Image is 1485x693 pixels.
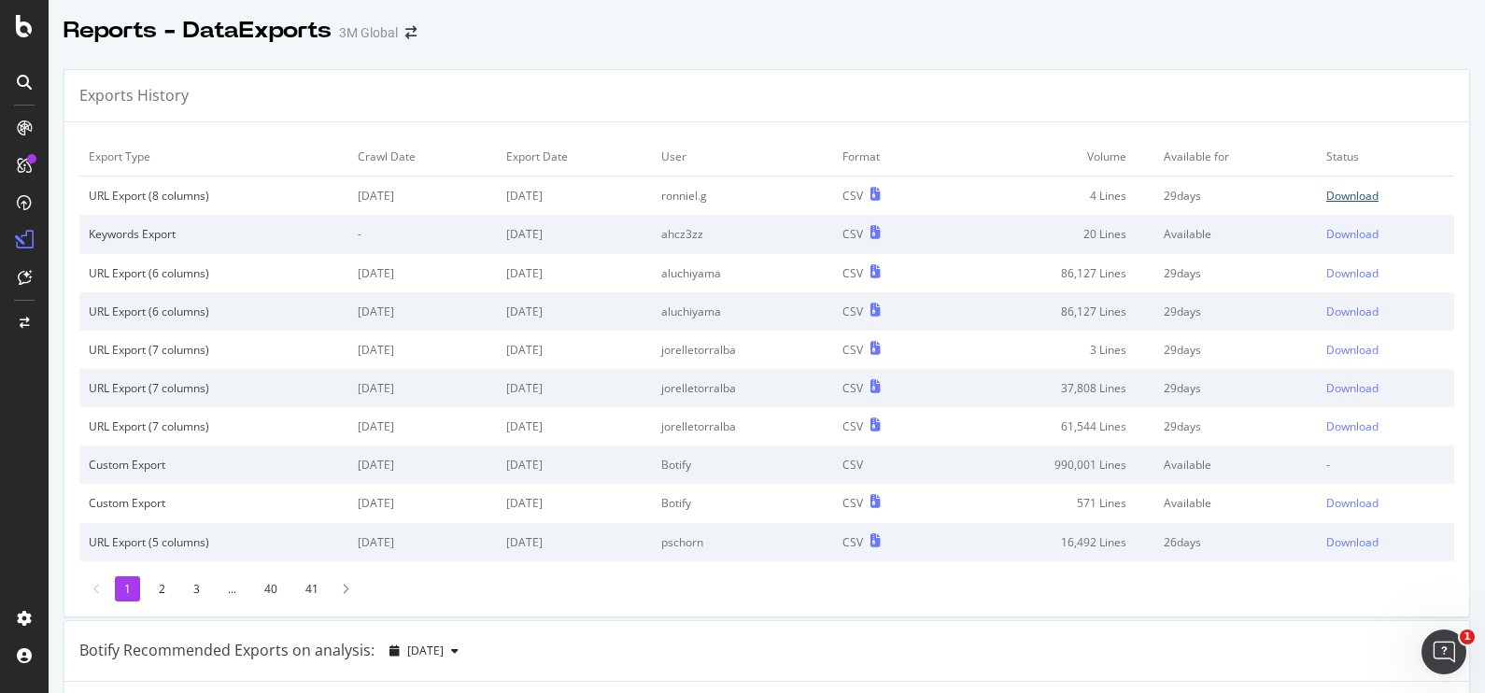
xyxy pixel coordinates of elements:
[1164,226,1308,242] div: Available
[1326,534,1379,550] div: Download
[1154,407,1317,445] td: 29 days
[652,137,832,177] td: User
[842,304,863,319] div: CSV
[652,369,832,407] td: jorelletorralba
[89,380,339,396] div: URL Export (7 columns)
[89,304,339,319] div: URL Export (6 columns)
[1326,304,1445,319] a: Download
[348,215,497,253] td: -
[1154,137,1317,177] td: Available for
[842,534,863,550] div: CSV
[943,484,1154,522] td: 571 Lines
[348,137,497,177] td: Crawl Date
[89,418,339,434] div: URL Export (7 columns)
[348,331,497,369] td: [DATE]
[1326,534,1445,550] a: Download
[89,265,339,281] div: URL Export (6 columns)
[149,576,175,601] li: 2
[407,643,444,658] span: 2025 Sep. 28th
[348,484,497,522] td: [DATE]
[833,445,943,484] td: CSV
[497,484,652,522] td: [DATE]
[184,576,209,601] li: 3
[842,380,863,396] div: CSV
[382,636,466,666] button: [DATE]
[1317,445,1454,484] td: -
[64,15,332,47] div: Reports - DataExports
[943,331,1154,369] td: 3 Lines
[652,254,832,292] td: aluchiyama
[1326,304,1379,319] div: Download
[1326,342,1445,358] a: Download
[89,226,339,242] div: Keywords Export
[497,331,652,369] td: [DATE]
[943,292,1154,331] td: 86,127 Lines
[1154,254,1317,292] td: 29 days
[348,369,497,407] td: [DATE]
[497,254,652,292] td: [DATE]
[1421,629,1466,674] iframe: Intercom live chat
[1154,523,1317,561] td: 26 days
[1326,418,1445,434] a: Download
[652,177,832,216] td: ronniel.g
[652,292,832,331] td: aluchiyama
[943,445,1154,484] td: 990,001 Lines
[348,254,497,292] td: [DATE]
[497,407,652,445] td: [DATE]
[1326,495,1379,511] div: Download
[1326,380,1379,396] div: Download
[89,457,339,473] div: Custom Export
[943,369,1154,407] td: 37,808 Lines
[1326,342,1379,358] div: Download
[943,407,1154,445] td: 61,544 Lines
[79,640,375,661] div: Botify Recommended Exports on analysis:
[943,215,1154,253] td: 20 Lines
[842,226,863,242] div: CSV
[348,445,497,484] td: [DATE]
[348,407,497,445] td: [DATE]
[89,495,339,511] div: Custom Export
[652,484,832,522] td: Botify
[405,26,417,39] div: arrow-right-arrow-left
[943,137,1154,177] td: Volume
[943,254,1154,292] td: 86,127 Lines
[497,215,652,253] td: [DATE]
[497,369,652,407] td: [DATE]
[1326,380,1445,396] a: Download
[89,342,339,358] div: URL Export (7 columns)
[79,137,348,177] td: Export Type
[348,177,497,216] td: [DATE]
[255,576,287,601] li: 40
[219,576,246,601] li: ...
[943,177,1154,216] td: 4 Lines
[339,23,398,42] div: 3M Global
[842,265,863,281] div: CSV
[842,342,863,358] div: CSV
[89,534,339,550] div: URL Export (5 columns)
[1326,265,1445,281] a: Download
[1326,188,1445,204] a: Download
[842,188,863,204] div: CSV
[1326,265,1379,281] div: Download
[497,292,652,331] td: [DATE]
[1317,137,1454,177] td: Status
[652,331,832,369] td: jorelletorralba
[497,523,652,561] td: [DATE]
[1326,495,1445,511] a: Download
[652,407,832,445] td: jorelletorralba
[1154,292,1317,331] td: 29 days
[1326,226,1445,242] a: Download
[1326,188,1379,204] div: Download
[943,523,1154,561] td: 16,492 Lines
[652,523,832,561] td: pschorn
[348,292,497,331] td: [DATE]
[1460,629,1475,644] span: 1
[115,576,140,601] li: 1
[296,576,328,601] li: 41
[1154,369,1317,407] td: 29 days
[842,495,863,511] div: CSV
[833,137,943,177] td: Format
[348,523,497,561] td: [DATE]
[89,188,339,204] div: URL Export (8 columns)
[652,215,832,253] td: ahcz3zz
